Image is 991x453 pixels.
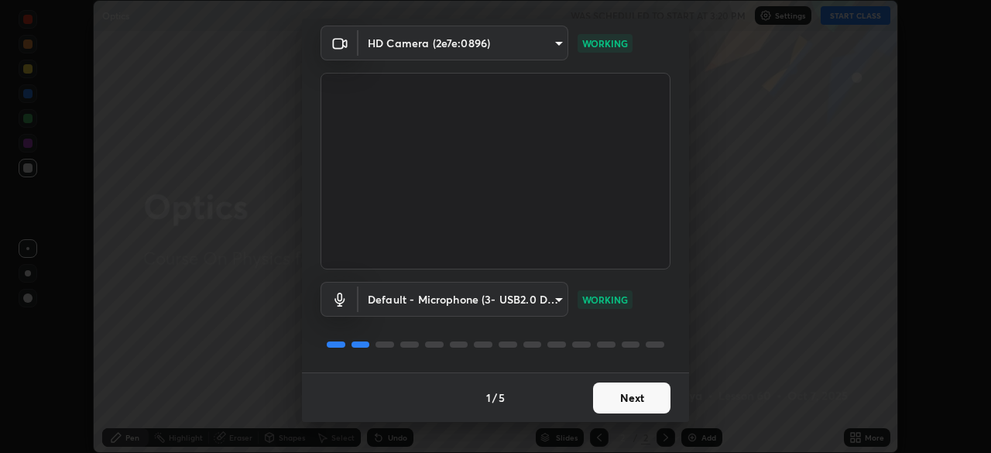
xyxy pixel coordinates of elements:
button: Next [593,383,670,414]
h4: / [492,390,497,406]
p: WORKING [582,293,628,307]
div: HD Camera (2e7e:0896) [358,282,568,317]
h4: 1 [486,390,491,406]
p: WORKING [582,36,628,50]
div: HD Camera (2e7e:0896) [358,26,568,60]
h4: 5 [499,390,505,406]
